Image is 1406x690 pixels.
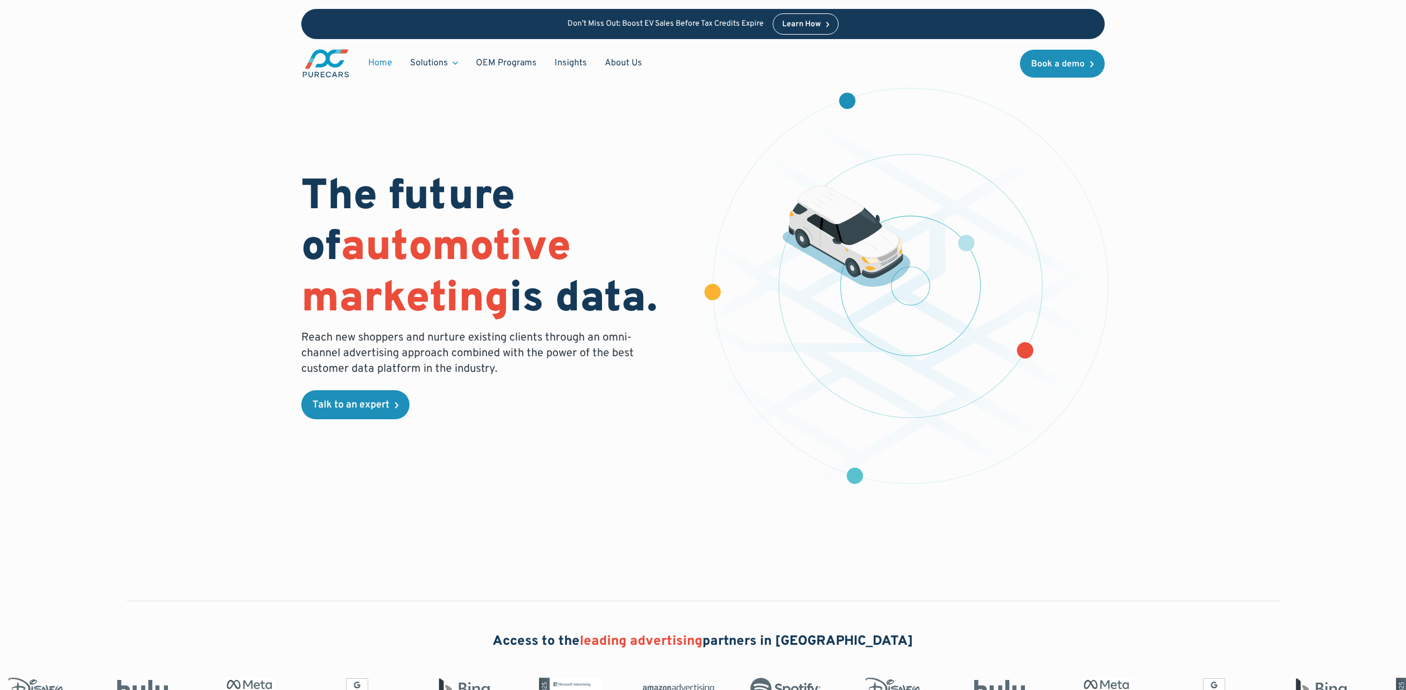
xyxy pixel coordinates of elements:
[493,632,913,651] h2: Access to the partners in [GEOGRAPHIC_DATA]
[567,20,764,29] p: Don’t Miss Out: Boost EV Sales Before Tax Credits Expire
[401,52,467,74] div: Solutions
[773,13,839,35] a: Learn How
[1020,50,1105,78] a: Book a demo
[580,633,702,650] span: leading advertising
[782,21,821,28] div: Learn How
[301,330,641,377] p: Reach new shoppers and nurture existing clients through an omni-channel advertising approach comb...
[410,57,448,69] div: Solutions
[359,52,401,74] a: Home
[301,390,410,419] a: Talk to an expert
[596,52,651,74] a: About Us
[301,48,350,79] img: purecars logo
[546,52,596,74] a: Insights
[301,172,690,325] h1: The future of is data.
[467,52,546,74] a: OEM Programs
[301,222,571,326] span: automotive marketing
[312,400,389,410] div: Talk to an expert
[301,48,350,79] a: main
[1031,60,1085,69] div: Book a demo
[782,185,911,287] img: illustration of a vehicle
